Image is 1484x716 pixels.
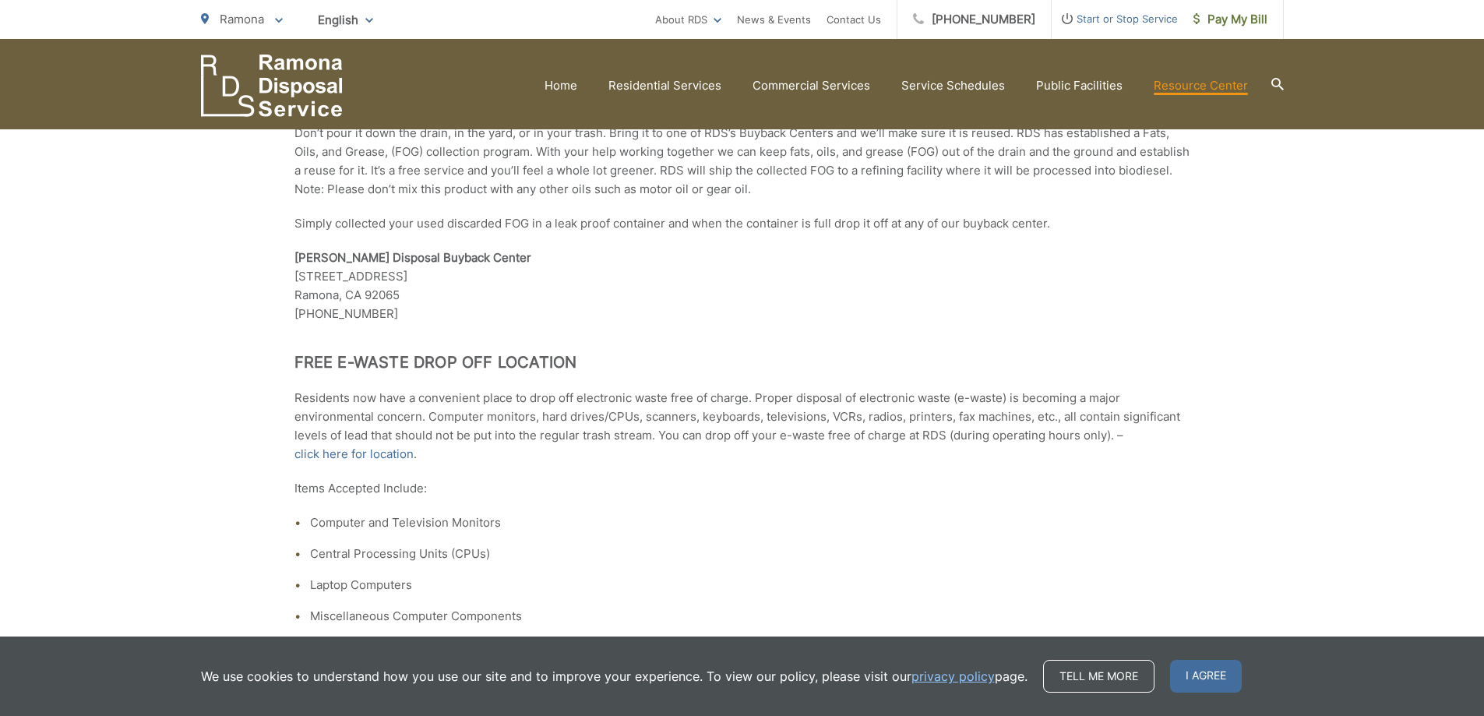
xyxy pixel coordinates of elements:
li: Laptop Computers [310,576,1190,594]
li: Miscellaneous Computer Components [310,607,1190,626]
li: Central Processing Units (CPUs) [310,545,1190,563]
li: Computer and Television Monitors [310,513,1190,532]
span: English [306,6,385,34]
span: Pay My Bill [1193,10,1267,29]
p: Residents now have a convenient place to drop off electronic waste free of charge. Proper disposa... [294,389,1190,464]
span: I agree [1170,660,1242,693]
a: privacy policy [911,667,995,686]
h2: Free E-Waste Drop Off Location [294,353,1190,372]
a: Contact Us [827,10,881,29]
a: Service Schedules [901,76,1005,95]
a: Home [545,76,577,95]
a: About RDS [655,10,721,29]
a: Residential Services [608,76,721,95]
a: Commercial Services [753,76,870,95]
a: Resource Center [1154,76,1248,95]
a: EDCD logo. Return to the homepage. [201,55,343,117]
strong: [PERSON_NAME] Disposal Buyback Center [294,250,531,265]
p: Don’t pour it down the drain, in the yard, or in your trash. Bring it to one of RDS’s Buyback Cen... [294,124,1190,199]
p: We use cookies to understand how you use our site and to improve your experience. To view our pol... [201,667,1028,686]
p: [STREET_ADDRESS] Ramona, CA 92065 [PHONE_NUMBER] [294,249,1190,323]
a: Public Facilities [1036,76,1123,95]
a: Tell me more [1043,660,1154,693]
a: News & Events [737,10,811,29]
a: click here for location [294,445,414,464]
span: Ramona [220,12,264,26]
p: Simply collected your used discarded FOG in a leak proof container and when the container is full... [294,214,1190,233]
p: Items Accepted Include: [294,479,1190,498]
